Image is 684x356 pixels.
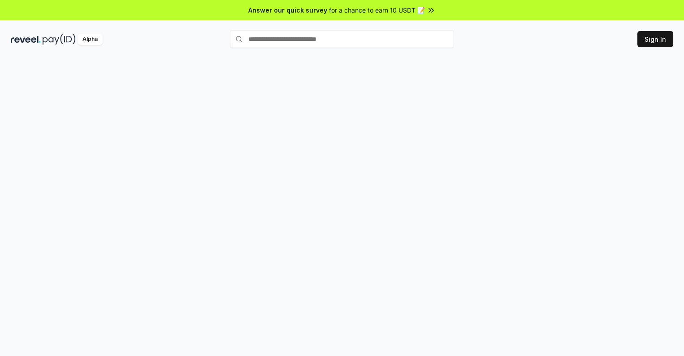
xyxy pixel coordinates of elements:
[248,5,327,15] span: Answer our quick survey
[78,34,103,45] div: Alpha
[329,5,425,15] span: for a chance to earn 10 USDT 📝
[637,31,673,47] button: Sign In
[11,34,41,45] img: reveel_dark
[43,34,76,45] img: pay_id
